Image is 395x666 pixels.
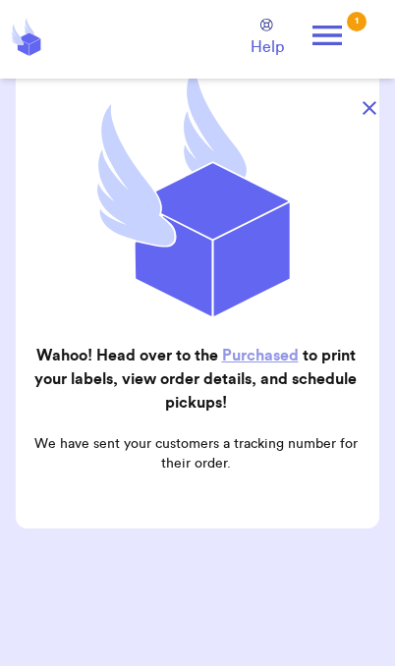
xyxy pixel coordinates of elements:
div: 1 [347,12,367,31]
a: Help [251,19,284,59]
h2: Wahoo! Head over to the to print your labels, view order details, and schedule pickups! [31,344,360,415]
span: Help [251,35,284,59]
p: We have sent your customers a tracking number for their order. [31,434,360,473]
a: Purchased [222,348,299,363]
